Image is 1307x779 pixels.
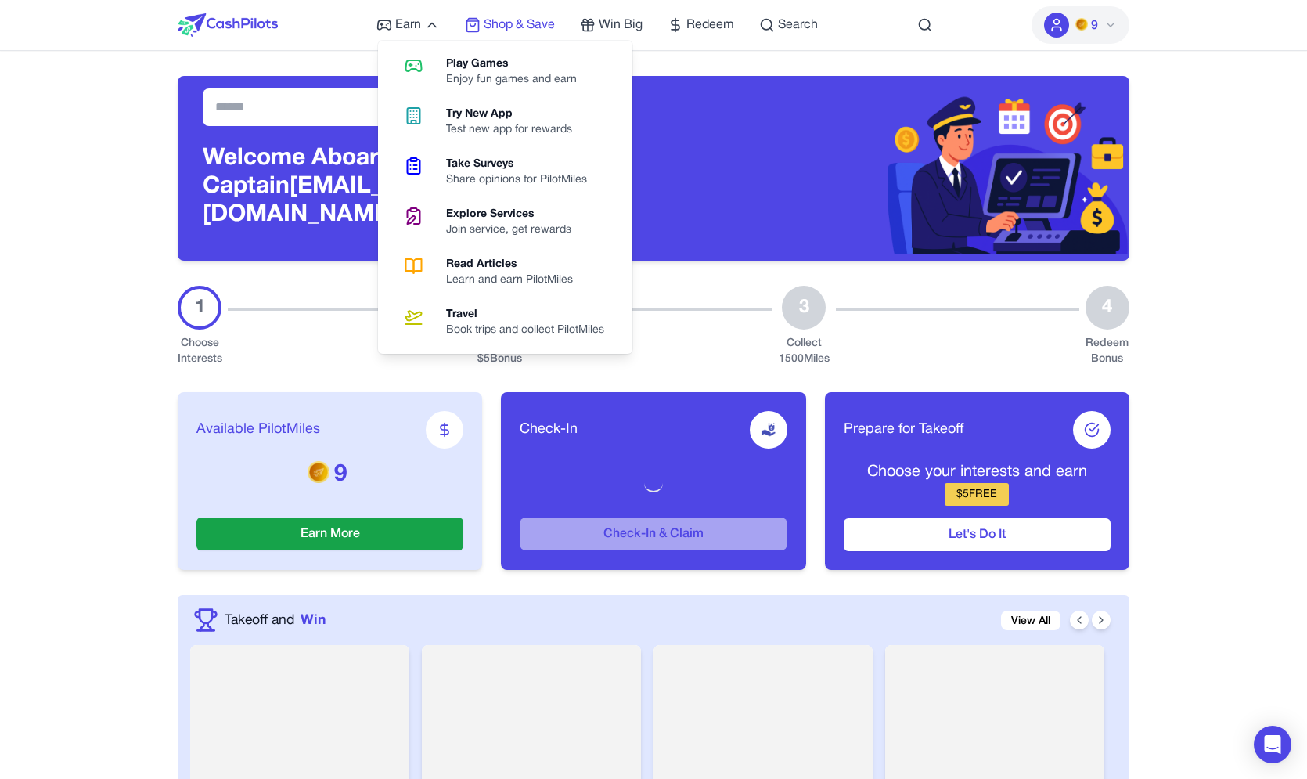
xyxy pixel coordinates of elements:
[203,145,628,229] h3: Welcome Aboard, Captain [EMAIL_ADDRESS][DOMAIN_NAME]!
[446,272,585,288] div: Learn and earn PilotMiles
[668,16,734,34] a: Redeem
[196,461,463,489] p: 9
[196,518,463,550] button: Earn More
[1254,726,1291,763] div: Open Intercom Messenger
[178,286,221,330] div: 1
[446,172,599,188] div: Share opinions for PilotMiles
[446,222,584,238] div: Join service, get rewards
[446,307,617,323] div: Travel
[1086,336,1129,367] div: Redeem Bonus
[1032,6,1129,44] button: PMs9
[225,610,294,630] span: Takeoff and
[446,122,585,138] div: Test new app for rewards
[686,16,734,34] span: Redeem
[520,419,578,441] span: Check-In
[178,13,278,37] img: CashPilots Logo
[778,16,818,34] span: Search
[844,461,1111,483] p: Choose your interests and earn
[761,422,776,438] img: receive-dollar
[446,257,585,272] div: Read Articles
[446,56,589,72] div: Play Games
[844,419,963,441] span: Prepare for Takeoff
[1091,16,1098,35] span: 9
[225,610,326,630] a: Takeoff andWin
[376,16,440,34] a: Earn
[1075,18,1088,31] img: PMs
[446,157,599,172] div: Take Surveys
[844,518,1111,551] button: Let's Do It
[782,286,826,330] div: 3
[196,419,320,441] span: Available PilotMiles
[301,610,326,630] span: Win
[384,97,626,147] a: Try New AppTest new app for rewards
[446,106,585,122] div: Try New App
[384,298,626,348] a: TravelBook trips and collect PilotMiles
[308,460,329,482] img: PMs
[384,47,626,97] a: Play GamesEnjoy fun games and earn
[395,16,421,34] span: Earn
[1086,286,1129,330] div: 4
[178,336,221,367] div: Choose Interests
[599,16,643,34] span: Win Big
[945,483,1009,506] div: $ 5 FREE
[465,16,555,34] a: Shop & Save
[484,16,555,34] span: Shop & Save
[779,336,830,367] div: Collect 1500 Miles
[1001,611,1060,630] a: View All
[384,147,626,197] a: Take SurveysShare opinions for PilotMiles
[446,207,584,222] div: Explore Services
[653,82,1129,254] img: Header decoration
[446,72,589,88] div: Enjoy fun games and earn
[759,16,818,34] a: Search
[384,197,626,247] a: Explore ServicesJoin service, get rewards
[580,16,643,34] a: Win Big
[446,323,617,338] div: Book trips and collect PilotMiles
[384,247,626,298] a: Read ArticlesLearn and earn PilotMiles
[520,518,787,550] button: Check-In & Claim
